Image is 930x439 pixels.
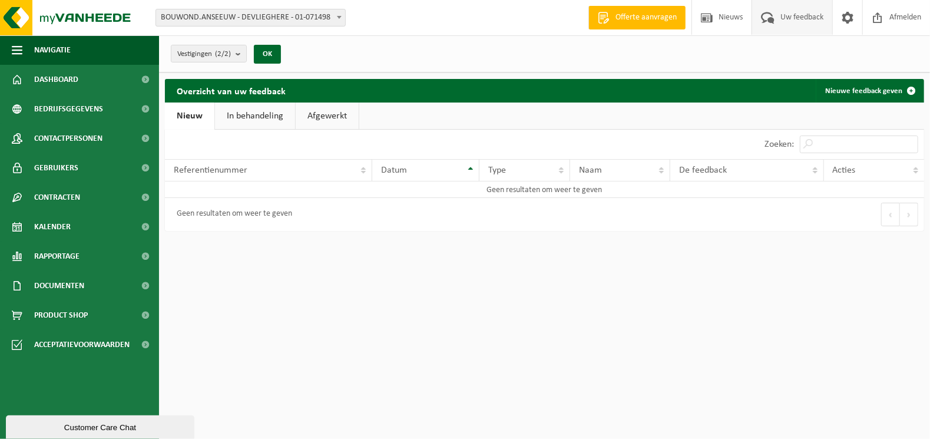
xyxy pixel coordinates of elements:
h2: Overzicht van uw feedback [165,79,297,102]
span: Navigatie [34,35,71,65]
span: Contracten [34,183,80,212]
span: Documenten [34,271,84,301]
span: Referentienummer [174,166,247,175]
span: Kalender [34,212,71,242]
a: Afgewerkt [296,103,359,130]
span: Offerte aanvragen [613,12,680,24]
a: Offerte aanvragen [588,6,686,29]
button: OK [254,45,281,64]
span: Naam [579,166,602,175]
span: Contactpersonen [34,124,102,153]
span: Product Shop [34,301,88,330]
a: Nieuw [165,103,214,130]
iframe: chat widget [6,413,197,439]
span: De feedback [679,166,727,175]
button: Vestigingen(2/2) [171,45,247,62]
button: Previous [881,203,900,226]
label: Zoeken: [764,140,794,150]
span: Vestigingen [177,45,231,63]
div: Geen resultaten om weer te geven [171,204,292,225]
span: BOUWOND.ANSEEUW - DEVLIEGHERE - 01-071498 [155,9,346,27]
span: Gebruikers [34,153,78,183]
a: In behandeling [215,103,295,130]
span: Bedrijfsgegevens [34,94,103,124]
span: Rapportage [34,242,80,271]
span: Dashboard [34,65,78,94]
span: Datum [381,166,407,175]
td: Geen resultaten om weer te geven [165,181,924,198]
count: (2/2) [215,50,231,58]
a: Nieuwe feedback geven [816,79,923,103]
button: Next [900,203,918,226]
span: Acceptatievoorwaarden [34,330,130,359]
span: Acties [833,166,856,175]
span: Type [488,166,506,175]
span: BOUWOND.ANSEEUW - DEVLIEGHERE - 01-071498 [156,9,345,26]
